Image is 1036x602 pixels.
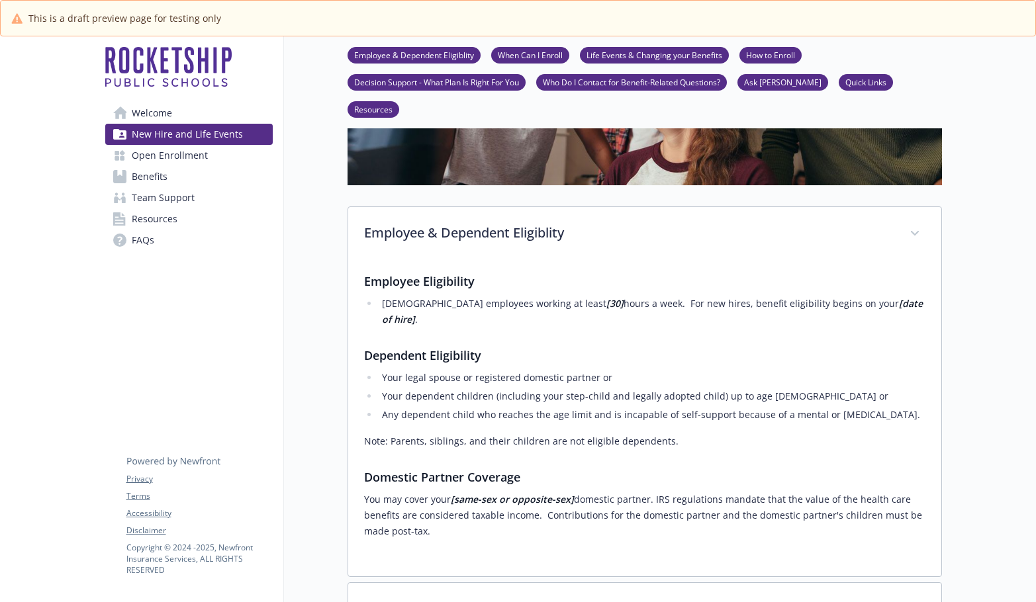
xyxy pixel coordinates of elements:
[451,493,574,505] strong: [same-sex or opposite-sex]
[739,48,802,61] a: How to Enroll
[379,370,925,386] li: Your legal spouse or registered domestic partner or
[126,542,272,576] p: Copyright © 2024 - 2025 , Newfront Insurance Services, ALL RIGHTS RESERVED
[132,166,167,187] span: Benefits
[132,208,177,230] span: Resources
[348,103,399,115] a: Resources
[364,492,925,539] p: You may cover your domestic partner. IRS regulations mandate that the value of the health care be...
[105,124,273,145] a: New Hire and Life Events
[379,296,925,327] li: [DEMOGRAPHIC_DATA] employees working at least hours a week. For new hires, benefit eligibility be...
[364,346,925,365] h3: Dependent Eligibility
[348,261,941,576] div: Employee & Dependent Eligiblity
[132,230,154,251] span: FAQs
[105,230,273,251] a: FAQs
[348,207,941,261] div: Employee & Dependent Eligiblity
[105,187,273,208] a: Team Support
[28,11,221,25] span: This is a draft preview page for testing only
[105,103,273,124] a: Welcome
[364,272,925,290] h3: Employee Eligibility
[105,208,273,230] a: Resources
[348,48,481,61] a: Employee & Dependent Eligiblity
[126,490,272,502] a: Terms
[536,75,727,88] a: Who Do I Contact for Benefit-Related Questions?
[379,388,925,404] li: Your dependent children (including your step-child and legally adopted child) up to age [DEMOGRAP...
[132,145,208,166] span: Open Enrollment
[348,75,526,88] a: Decision Support - What Plan Is Right For You
[105,145,273,166] a: Open Enrollment
[491,48,569,61] a: When Can I Enroll
[132,103,172,124] span: Welcome
[364,433,925,449] p: Note: Parents, siblings, and their children are not eligible dependents.
[126,473,272,485] a: Privacy
[737,75,828,88] a: Ask [PERSON_NAME]
[580,48,729,61] a: Life Events & Changing your Benefits
[132,124,243,145] span: New Hire and Life Events
[606,297,624,310] strong: [30]
[364,468,925,486] h3: Domestic Partner Coverage
[364,223,894,243] p: Employee & Dependent Eligiblity
[132,187,195,208] span: Team Support
[105,166,273,187] a: Benefits
[126,525,272,537] a: Disclaimer
[379,407,925,423] li: Any dependent child who reaches the age limit and is incapable of self-support because of a menta...
[126,507,272,519] a: Accessibility
[839,75,893,88] a: Quick Links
